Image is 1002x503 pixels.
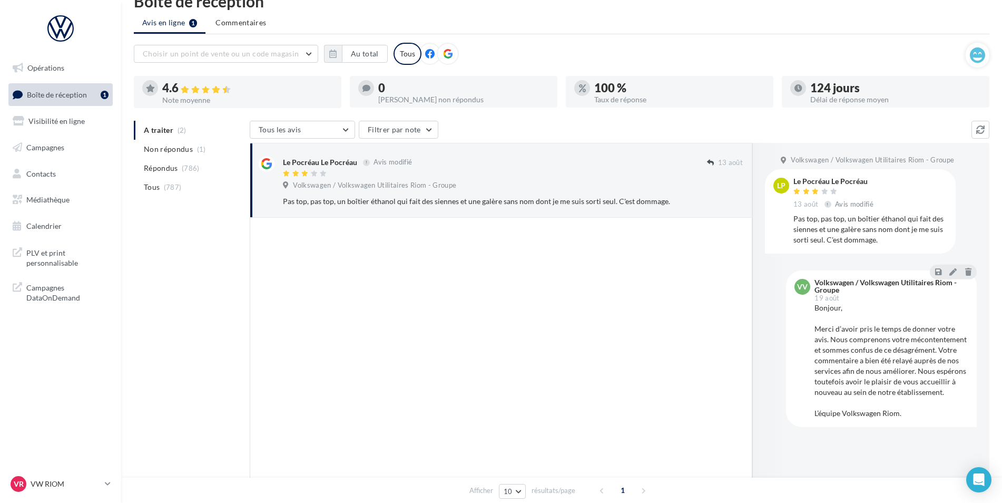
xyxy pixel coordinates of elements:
div: Taux de réponse [594,96,765,103]
span: Avis modifié [374,158,412,167]
span: Répondus [144,163,178,173]
button: Au total [324,45,388,63]
div: [PERSON_NAME] non répondus [378,96,549,103]
a: Médiathèque [6,189,115,211]
span: 1 [614,482,631,499]
span: PLV et print personnalisable [26,246,109,268]
div: Volkswagen / Volkswagen Utilitaires Riom - Groupe [814,279,966,294]
span: VV [797,282,808,292]
span: Boîte de réception [27,90,87,99]
button: Choisir un point de vente ou un code magasin [134,45,318,63]
a: Calendrier [6,215,115,237]
span: Volkswagen / Volkswagen Utilitaires Riom - Groupe [293,181,456,190]
div: 124 jours [810,82,981,94]
span: Non répondus [144,144,193,154]
span: (787) [164,183,182,191]
span: (786) [182,164,200,172]
div: 4.6 [162,82,333,94]
span: Volkswagen / Volkswagen Utilitaires Riom - Groupe [791,156,954,165]
span: 10 [504,487,513,496]
div: Bonjour, Merci d’avoir pris le temps de donner votre avis. Nous comprenons votre mécontentement e... [814,303,968,419]
div: Note moyenne [162,96,333,104]
span: VR [14,479,24,489]
button: Filtrer par note [359,121,438,139]
div: 1 [101,91,109,99]
div: Pas top, pas top, un boîtier éthanol qui fait des siennes et une galère sans nom dont je me suis ... [283,196,674,207]
span: Opérations [27,63,64,72]
span: Tous les avis [259,125,301,134]
div: 100 % [594,82,765,94]
span: Campagnes DataOnDemand [26,280,109,303]
span: Contacts [26,169,56,178]
a: Visibilité en ligne [6,110,115,132]
span: 13 août [718,158,743,168]
a: Boîte de réception1 [6,83,115,106]
div: Tous [394,43,421,65]
span: LP [777,180,785,191]
span: Médiathèque [26,195,70,204]
span: Choisir un point de vente ou un code magasin [143,49,299,58]
div: Le Pocréau Le Pocréau [283,157,357,168]
span: 19 août [814,295,839,302]
span: 13 août [793,200,818,209]
a: Contacts [6,163,115,185]
div: Pas top, pas top, un boîtier éthanol qui fait des siennes et une galère sans nom dont je me suis ... [793,214,947,245]
button: Tous les avis [250,121,355,139]
span: Avis modifié [835,200,873,208]
span: Visibilité en ligne [28,117,85,125]
div: 0 [378,82,549,94]
a: Opérations [6,57,115,79]
span: Commentaires [215,17,266,28]
a: Campagnes DataOnDemand [6,276,115,307]
span: Afficher [469,486,493,496]
span: (1) [197,145,206,153]
button: Au total [342,45,388,63]
a: VR VW RIOM [8,474,113,494]
span: Calendrier [26,221,62,230]
div: Open Intercom Messenger [966,467,991,492]
a: Campagnes [6,137,115,159]
a: PLV et print personnalisable [6,241,115,273]
p: VW RIOM [31,479,101,489]
button: 10 [499,484,526,499]
span: Campagnes [26,143,64,152]
div: Le Pocréau Le Pocréau [793,178,876,185]
span: résultats/page [532,486,575,496]
div: Délai de réponse moyen [810,96,981,103]
span: Tous [144,182,160,192]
